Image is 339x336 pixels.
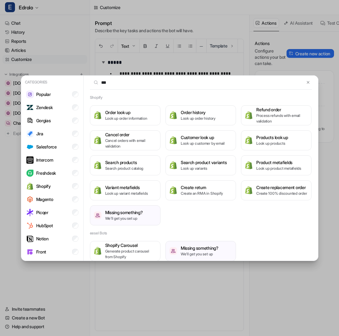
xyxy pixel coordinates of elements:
button: Variant metafieldsVariant metafieldsLook up variant metafields [90,180,160,200]
p: Create 100% discounted order [256,191,307,196]
button: Products look upProducts look upLook up products [241,130,312,150]
button: /missing-somethingMissing something?We'll get you set up [90,205,160,225]
h3: Order look up [105,109,147,116]
h2: Shopify [90,95,102,100]
img: Cancel order [94,136,101,144]
p: Jira [36,130,43,137]
button: Customer look upCustomer look upLook up customer by email [165,130,236,150]
p: Freshdesk [36,170,56,176]
h3: Search product variants [181,159,227,166]
img: Customer look up [169,136,177,144]
p: Notion [36,235,49,242]
p: We'll get you set up [181,251,219,257]
p: Popular [36,91,51,98]
button: Create replacement orderCreate replacement orderCreate 100% discounted order [241,180,312,200]
h3: Order history [181,109,215,116]
p: Create an RMA in Shopify [181,191,223,196]
p: Zendesk [36,104,53,111]
p: Look up variant metafields [105,191,148,196]
p: We'll get you set up [105,216,143,221]
h3: Shopify Carousel [105,242,156,248]
p: Gorgias [36,117,51,124]
p: Shopify [36,183,51,189]
p: Picqer [36,209,48,216]
p: Look up product metafields [256,166,301,171]
button: Order historyOrder historyLook up order history [165,105,236,125]
h3: Customer look up [181,134,225,141]
p: HubSpot [36,222,53,229]
h3: Missing something? [181,245,219,251]
img: Search products [94,161,101,169]
p: Look up customer by email [181,141,225,146]
img: Shopify Carousel [94,247,101,255]
button: Search product variantsSearch product variantsLook up variants [165,155,236,175]
h3: Missing something? [105,209,143,216]
p: Look up variants [181,166,227,171]
p: Process refunds with email validation [256,113,307,124]
h3: Refund order [256,106,307,113]
button: Product metafieldsProduct metafieldsLook up product metafields [241,155,312,175]
p: Magento [36,196,53,203]
img: Search product variants [169,161,177,169]
p: Categories [24,78,81,86]
p: Front [36,248,47,255]
img: Create return [169,186,177,194]
img: Order look up [94,111,101,119]
h3: Product metafields [256,159,301,166]
img: Order history [169,111,177,119]
button: Shopify CarouselShopify CarouselGenerate product carousel from Shopify [90,241,160,261]
p: Intercom [36,157,53,163]
img: Products look up [245,136,253,144]
img: Refund order [245,111,253,119]
h2: eesel Bots [90,230,107,236]
button: Cancel orderCancel orderCancel orders with email validation [90,130,160,150]
button: /missing-somethingMissing something?We'll get you set up [165,241,236,261]
p: Cancel orders with email validation [105,138,156,149]
p: Search product catalog [105,166,144,171]
h3: Products look up [256,134,288,141]
h3: Cancel order [105,131,156,138]
button: Search productsSearch productsSearch product catalog [90,155,160,175]
button: Order look upOrder look upLook up order information [90,105,160,125]
img: /missing-something [169,247,177,255]
img: Create replacement order [245,186,253,194]
p: Look up products [256,141,288,146]
p: Generate product carousel from Shopify [105,248,156,260]
img: Variant metafields [94,186,101,194]
button: Create returnCreate returnCreate an RMA in Shopify [165,180,236,200]
h3: Search products [105,159,144,166]
button: Refund orderRefund orderProcess refunds with email validation [241,105,312,125]
p: Salesforce [36,143,57,150]
h3: Create return [181,184,223,191]
h3: Create replacement order [256,184,307,191]
img: Product metafields [245,161,253,169]
p: Look up order information [105,116,147,121]
img: /missing-something [94,212,101,219]
h3: Variant metafields [105,184,148,191]
p: Look up order history [181,116,215,121]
